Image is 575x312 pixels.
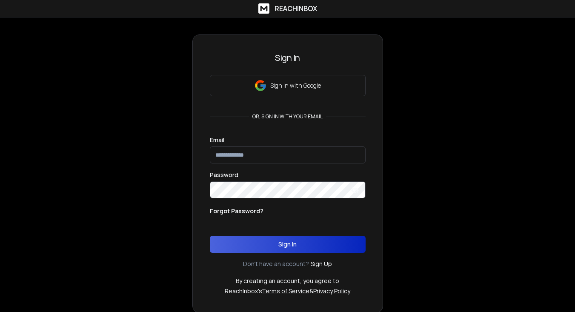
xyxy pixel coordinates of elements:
label: Password [210,172,238,178]
p: ReachInbox's & [225,287,350,295]
button: Sign In [210,236,366,253]
a: Terms of Service [262,287,309,295]
label: Email [210,137,224,143]
p: By creating an account, you agree to [236,277,339,285]
p: or, sign in with your email [249,113,326,120]
a: ReachInbox [258,3,317,14]
button: Sign in with Google [210,75,366,96]
p: Forgot Password? [210,207,263,215]
h1: ReachInbox [275,3,317,14]
a: Privacy Policy [313,287,350,295]
a: Sign Up [311,260,332,268]
p: Don't have an account? [243,260,309,268]
h3: Sign In [210,52,366,64]
p: Sign in with Google [270,81,321,90]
